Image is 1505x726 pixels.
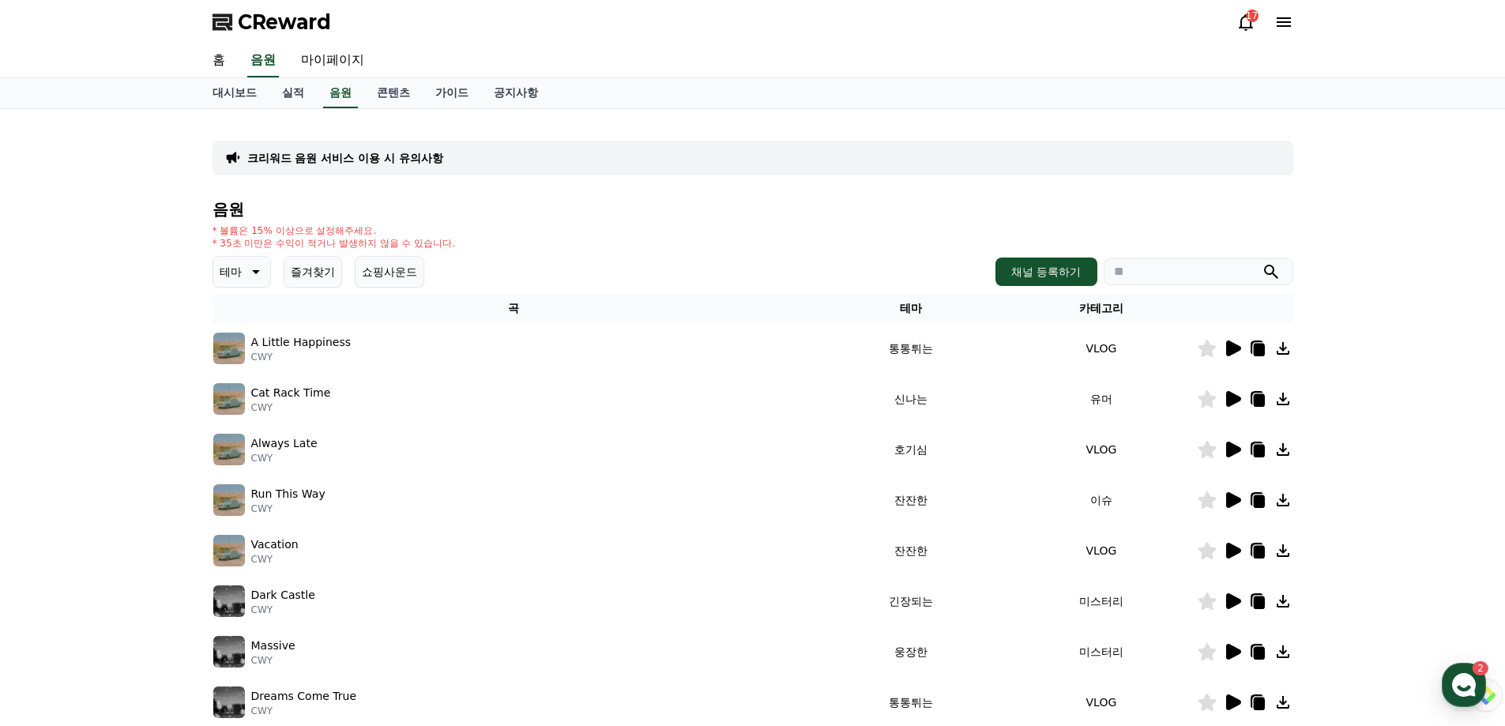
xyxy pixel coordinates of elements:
[247,44,279,77] a: 음원
[995,258,1097,286] button: 채널 등록하기
[213,294,816,323] th: 곡
[423,78,481,108] a: 가이드
[251,502,325,515] p: CWY
[213,201,1293,218] h4: 음원
[251,688,357,705] p: Dreams Come True
[1006,576,1196,626] td: 미스터리
[1006,323,1196,374] td: VLOG
[213,535,245,566] img: music
[213,9,331,35] a: CReward
[251,638,295,654] p: Massive
[815,323,1006,374] td: 통통튀는
[815,424,1006,475] td: 호기심
[481,78,551,108] a: 공지사항
[213,585,245,617] img: music
[104,501,204,540] a: 2대화
[251,536,299,553] p: Vacation
[355,256,424,288] button: 쇼핑사운드
[247,150,443,166] a: 크리워드 음원 서비스 이용 시 유의사항
[213,636,245,668] img: music
[213,224,456,237] p: * 볼륨은 15% 이상으로 설정해주세요.
[251,435,318,452] p: Always Late
[251,705,357,717] p: CWY
[200,78,269,108] a: 대시보드
[815,294,1006,323] th: 테마
[213,333,245,364] img: music
[1006,475,1196,525] td: 이슈
[815,626,1006,677] td: 웅장한
[220,261,242,283] p: 테마
[251,486,325,502] p: Run This Way
[200,44,238,77] a: 홈
[213,383,245,415] img: music
[204,501,303,540] a: 설정
[251,334,352,351] p: A Little Happiness
[1236,13,1255,32] a: 17
[815,475,1006,525] td: 잔잔한
[213,434,245,465] img: music
[1006,626,1196,677] td: 미스터리
[1006,374,1196,424] td: 유머
[160,500,166,513] span: 2
[269,78,317,108] a: 실적
[815,576,1006,626] td: 긴장되는
[815,525,1006,576] td: 잔잔한
[5,501,104,540] a: 홈
[288,44,377,77] a: 마이페이지
[213,256,271,288] button: 테마
[251,452,318,465] p: CWY
[1006,525,1196,576] td: VLOG
[284,256,342,288] button: 즐겨찾기
[251,351,352,363] p: CWY
[145,525,164,538] span: 대화
[1246,9,1259,22] div: 17
[251,553,299,566] p: CWY
[1006,424,1196,475] td: VLOG
[323,78,358,108] a: 음원
[213,237,456,250] p: * 35초 미만은 수익이 적거나 발생하지 않을 수 있습니다.
[213,687,245,718] img: music
[251,604,315,616] p: CWY
[238,9,331,35] span: CReward
[251,587,315,604] p: Dark Castle
[364,78,423,108] a: 콘텐츠
[244,525,263,537] span: 설정
[213,484,245,516] img: music
[815,374,1006,424] td: 신나는
[251,385,331,401] p: Cat Rack Time
[50,525,59,537] span: 홈
[251,401,331,414] p: CWY
[251,654,295,667] p: CWY
[1006,294,1196,323] th: 카테고리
